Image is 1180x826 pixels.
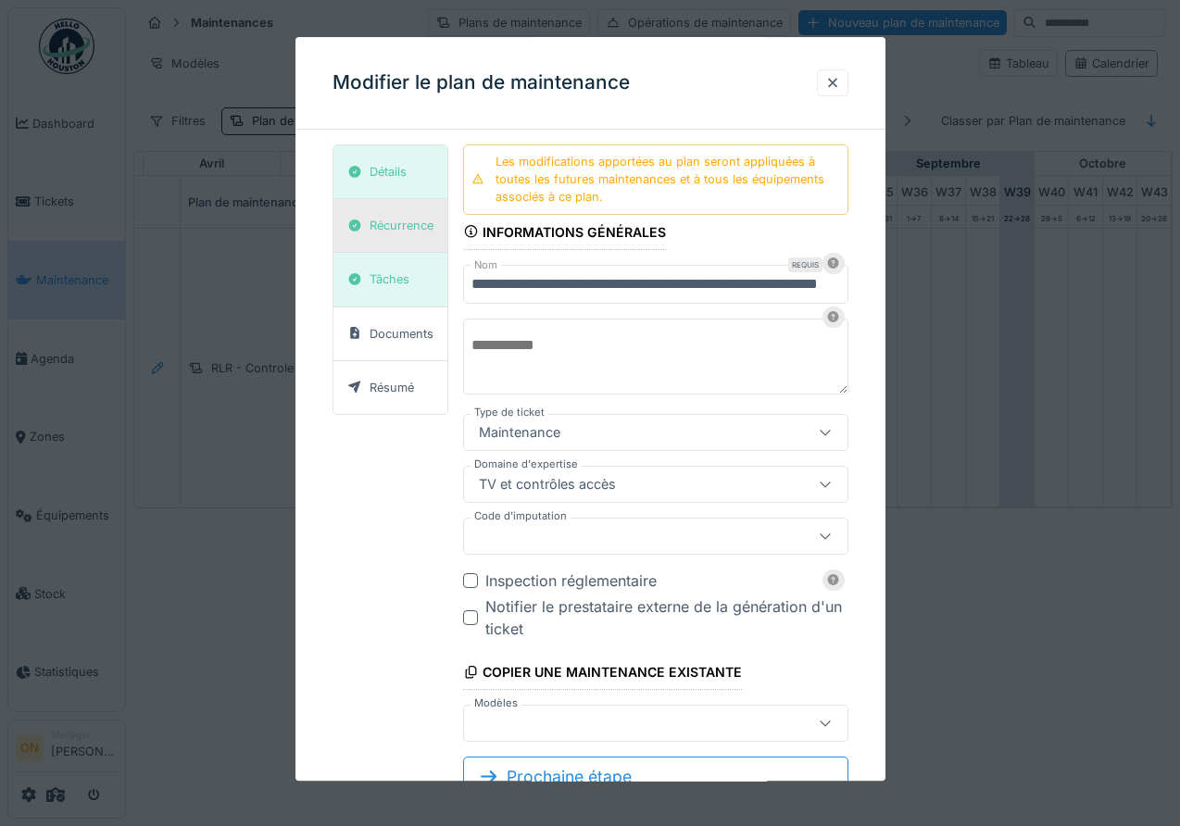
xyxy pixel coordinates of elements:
[471,422,568,443] div: Maintenance
[471,474,623,494] div: TV et contrôles accès
[463,658,743,690] div: Copier une maintenance existante
[471,695,521,711] label: Modèles
[463,757,848,797] div: Prochaine étape
[485,569,848,592] div: Inspection réglementaire
[788,257,822,272] div: Requis
[471,457,582,472] label: Domaine d'expertise
[333,71,630,94] h3: Modifier le plan de maintenance
[370,271,409,289] div: Tâches
[370,163,407,181] div: Détails
[471,508,571,524] label: Code d'imputation
[370,325,433,343] div: Documents
[496,153,840,206] div: Les modifications apportées au plan seront appliquées à toutes les futures maintenances et à tous...
[463,219,667,250] div: Informations générales
[485,595,848,640] div: Notifier le prestataire externe de la génération d'un ticket
[370,217,433,234] div: Récurrence
[370,379,414,396] div: Résumé
[471,405,548,420] label: Type de ticket
[471,257,501,273] label: Nom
